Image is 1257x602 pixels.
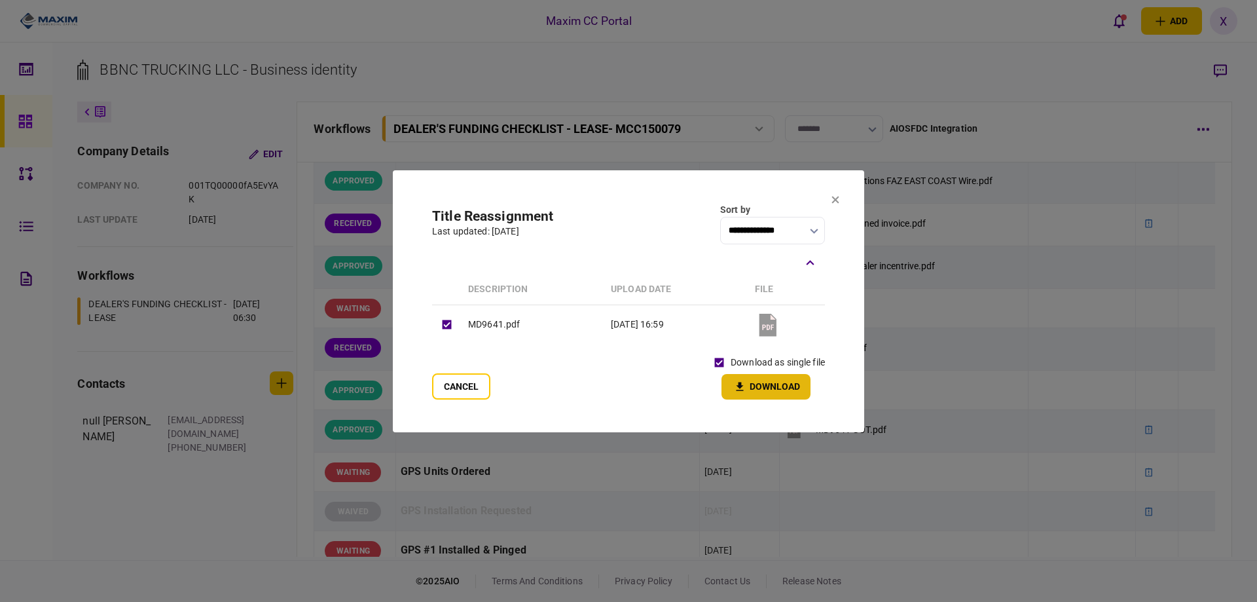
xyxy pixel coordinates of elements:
[731,356,825,369] label: download as single file
[604,274,748,305] th: upload date
[432,373,490,400] button: Cancel
[720,203,825,217] div: Sort by
[432,225,553,238] div: last updated: [DATE]
[721,374,811,400] button: Download
[462,274,604,305] th: Description
[748,274,825,305] th: file
[462,305,604,345] td: MD9641.pdf
[432,208,553,225] h2: Title Reassignment
[604,305,748,345] td: [DATE] 16:59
